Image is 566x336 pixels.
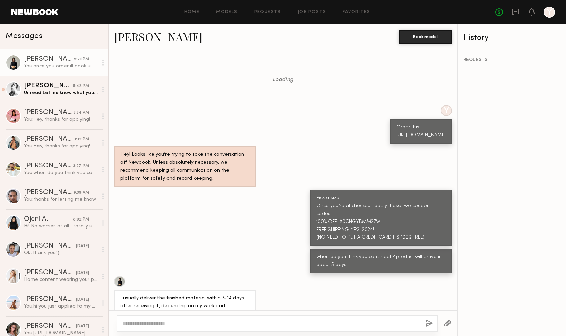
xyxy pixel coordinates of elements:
[74,56,89,63] div: 5:21 PM
[463,34,560,42] div: History
[184,10,200,15] a: Home
[254,10,281,15] a: Requests
[73,83,89,89] div: 5:42 PM
[24,136,74,143] div: [PERSON_NAME]
[24,196,98,203] div: You: thanks for letting me know
[24,83,73,89] div: [PERSON_NAME]
[24,189,74,196] div: [PERSON_NAME]
[73,163,89,170] div: 3:27 PM
[24,216,73,223] div: Ojeni A.
[24,163,73,170] div: [PERSON_NAME]
[216,10,237,15] a: Models
[24,269,76,276] div: [PERSON_NAME]
[396,123,446,139] div: Order this [URL][DOMAIN_NAME]
[24,89,98,96] div: Unread: Let me know what you need from me next.
[120,294,250,318] div: I usually deliver the finished material within 7–14 days after receiving it, depending on my work...
[74,136,89,143] div: 3:32 PM
[24,143,98,149] div: You: Hey, thanks for applying! We think you’re going to be a great fit. Just want to make sure yo...
[343,10,370,15] a: Favorites
[399,30,452,44] button: Book model
[76,243,89,250] div: [DATE]
[24,170,98,176] div: You: when do you think you can shoot (so i can book you)? product will arrive in about 5 days
[24,63,98,69] div: You: once you order ill book u on the app
[316,253,446,269] div: when do you think you can shoot ? product will arrive in about 5 days
[74,110,89,116] div: 3:34 PM
[24,323,76,330] div: [PERSON_NAME]
[76,270,89,276] div: [DATE]
[544,7,555,18] a: Y
[24,109,74,116] div: [PERSON_NAME]
[463,58,560,62] div: REQUESTS
[24,250,98,256] div: Ok, thank you))
[316,194,446,242] div: Pick a size. Once you’re at checkout, apply these two coupon codes: 100% OFF: X0CNGYBMM27W FREE S...
[24,56,74,63] div: [PERSON_NAME]
[298,10,326,15] a: Job Posts
[273,77,293,83] span: Loading
[120,151,250,183] div: Hey! Looks like you’re trying to take the conversation off Newbook. Unless absolutely necessary, ...
[73,216,89,223] div: 8:02 PM
[76,296,89,303] div: [DATE]
[24,223,98,230] div: Hi! No worries at all I totally understand :) yes I’m still open to working together!
[24,303,98,310] div: You: hi you just applied to my post once more
[24,243,76,250] div: [PERSON_NAME]
[24,116,98,123] div: You: Hey, thanks for applying! We think you’re going to be a great fit. Just want to make sure yo...
[114,29,203,44] a: [PERSON_NAME]
[6,32,42,40] span: Messages
[76,323,89,330] div: [DATE]
[24,276,98,283] div: Home content wearing your product UGC style
[399,33,452,39] a: Book model
[74,190,89,196] div: 9:39 AM
[24,296,76,303] div: [PERSON_NAME]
